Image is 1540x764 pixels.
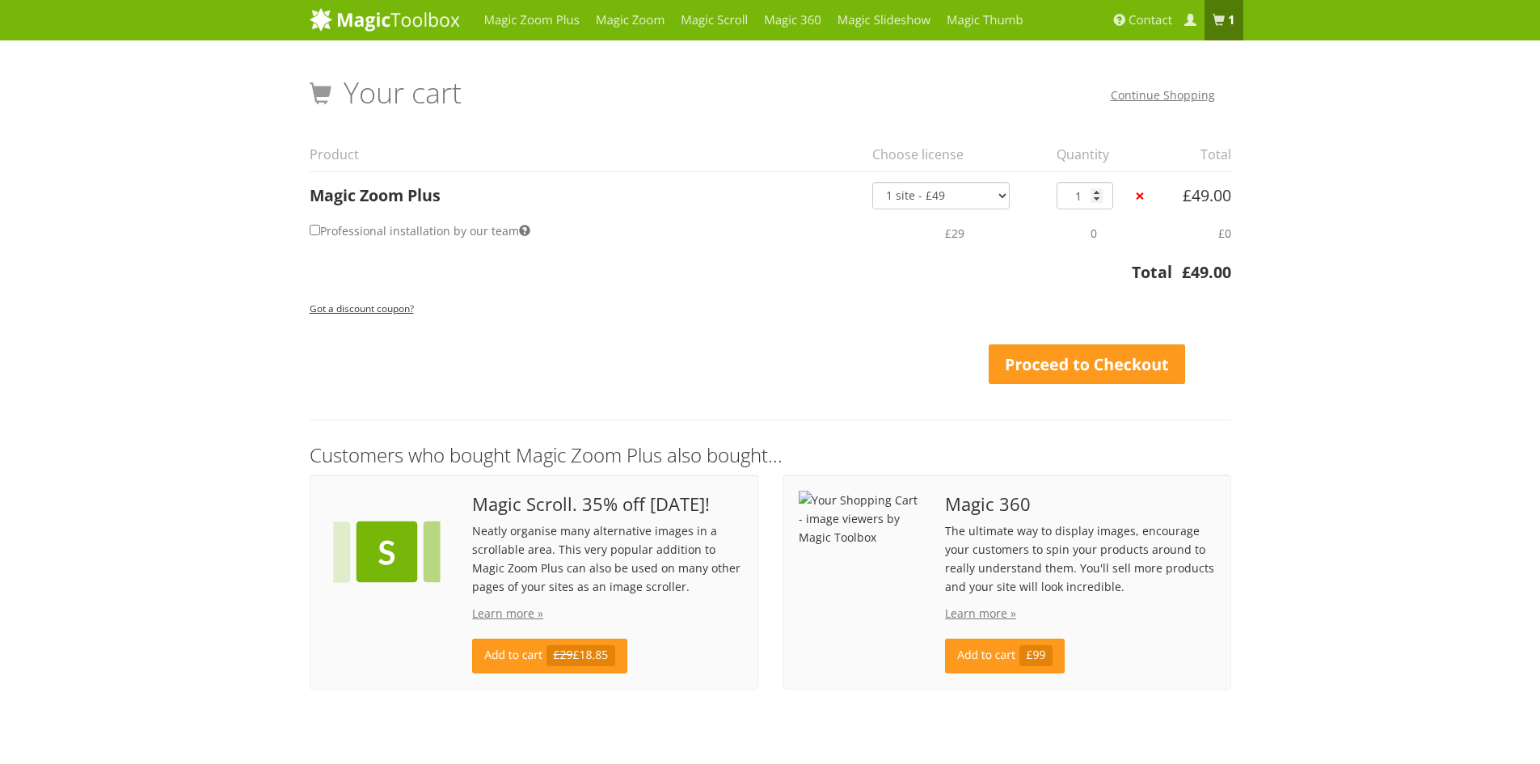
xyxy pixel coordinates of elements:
span: £ [1183,184,1192,206]
th: Product [310,137,863,171]
td: 0 [1047,209,1132,256]
span: £99 [1019,645,1053,666]
h3: Customers who bought Magic Zoom Plus also bought... [310,445,1231,466]
s: £29 [553,648,572,663]
input: Qty [1057,182,1113,209]
a: Magic Zoom Plus [310,184,441,206]
span: £0 [1218,226,1231,241]
a: Continue Shopping [1111,87,1215,103]
label: Professional installation by our team [310,219,530,243]
th: Total [1162,137,1231,171]
iframe: PayPal Message 1 [989,298,1231,323]
a: Proceed to Checkout [989,344,1186,385]
th: Choose license [863,137,1047,171]
bdi: 49.00 [1183,184,1231,206]
img: Your Shopping Cart - image viewers by Magic Toolbox [326,491,449,614]
p: The ultimate way to display images, encourage your customers to spin your products around to real... [945,521,1214,596]
span: Magic 360 [945,495,1214,513]
h1: Your cart [310,77,462,109]
img: Your Shopping Cart - image viewers by Magic Toolbox [799,491,922,547]
span: £ [1182,261,1191,283]
a: Add to cart£29£18.85 [472,639,627,673]
a: Learn more » [472,606,543,621]
bdi: 49.00 [1182,261,1231,283]
b: 1 [1228,12,1235,28]
a: × [1131,188,1148,205]
span: Magic Scroll. 35% off [DATE]! [472,495,741,513]
a: Learn more » [945,606,1016,621]
th: Total [310,260,1172,293]
p: Neatly organise many alternative images in a scrollable area. This very popular addition to Magic... [472,521,741,596]
span: £18.85 [546,645,615,666]
small: Got a discount coupon? [310,302,414,314]
img: MagicToolbox.com - Image tools for your website [310,7,460,32]
input: Professional installation by our team [310,225,320,235]
a: Add to cart£99 [945,639,1065,673]
a: Got a discount coupon? [310,294,414,321]
th: Quantity [1047,137,1132,171]
td: £29 [863,209,1047,256]
span: Contact [1129,12,1172,28]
